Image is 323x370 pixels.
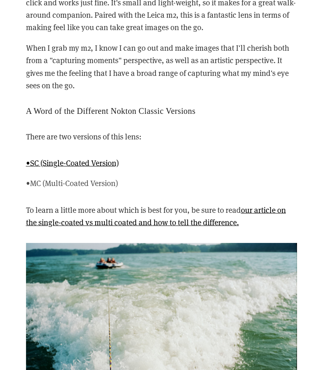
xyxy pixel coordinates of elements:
a: •MC (Multi-Coated Version) [26,177,118,188]
p: When I grab my m2, I know I can go out and make images that I'll cherish both from a "capturing m... [26,42,297,92]
a: •SC (Single-Coated Version) [26,157,119,167]
p: There are two versions of this lens: [26,130,297,142]
p: To learn a little more about which is best for you, be sure to read [26,203,297,229]
h2: A Word of the Different Nokton Classic Versions [26,106,297,116]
